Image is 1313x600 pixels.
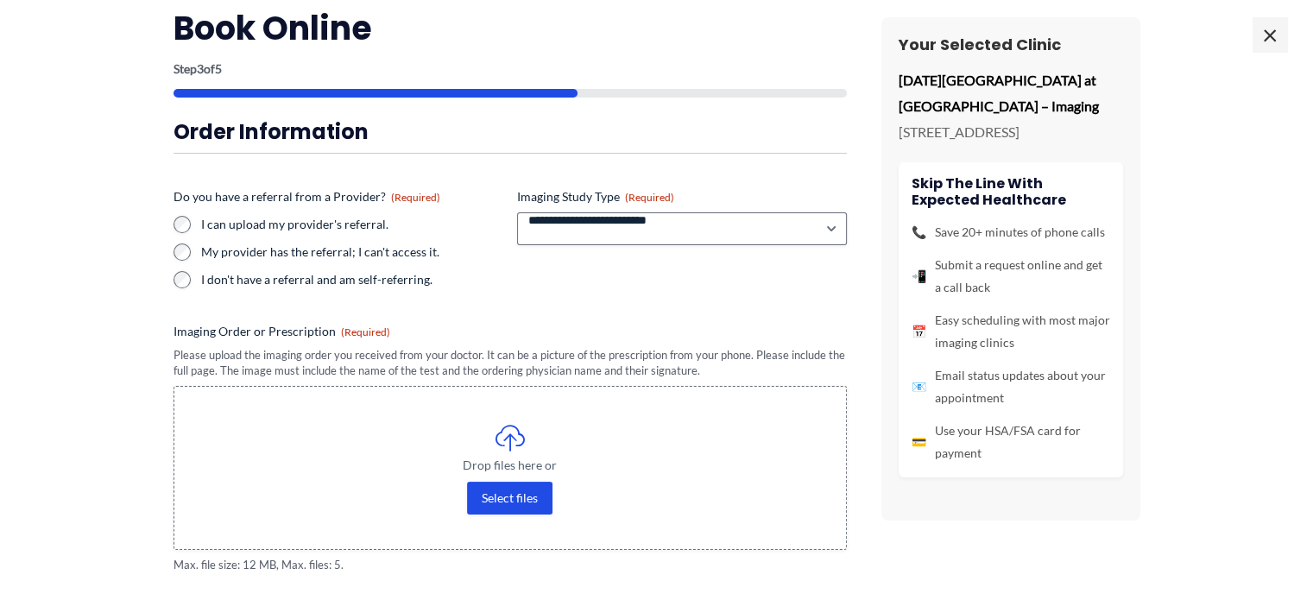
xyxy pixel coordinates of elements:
p: [DATE][GEOGRAPHIC_DATA] at [GEOGRAPHIC_DATA] – Imaging [899,67,1123,118]
span: 📧 [912,376,926,398]
label: I can upload my provider's referral. [201,216,503,233]
li: Save 20+ minutes of phone calls [912,221,1110,243]
div: Please upload the imaging order you received from your doctor. It can be a picture of the prescri... [174,347,847,379]
label: Imaging Order or Prescription [174,323,847,340]
h3: Order Information [174,118,847,145]
span: 📅 [912,320,926,343]
span: 📲 [912,265,926,287]
span: × [1253,17,1287,52]
p: Step of [174,63,847,75]
span: Drop files here or [209,459,811,471]
span: 💳 [912,431,926,453]
span: (Required) [341,325,390,338]
li: Submit a request online and get a call back [912,254,1110,299]
span: 📞 [912,221,926,243]
li: Use your HSA/FSA card for payment [912,420,1110,464]
span: (Required) [391,191,440,204]
h2: Book Online [174,7,847,49]
h3: Your Selected Clinic [899,35,1123,54]
span: (Required) [625,191,674,204]
span: 5 [215,61,222,76]
button: select files, imaging order or prescription (required) [467,482,552,515]
span: 3 [197,61,204,76]
label: Imaging Study Type [517,188,847,205]
label: I don't have a referral and am self-referring. [201,271,503,288]
li: Email status updates about your appointment [912,364,1110,409]
legend: Do you have a referral from a Provider? [174,188,440,205]
p: [STREET_ADDRESS] [899,119,1123,145]
li: Easy scheduling with most major imaging clinics [912,309,1110,354]
span: Max. file size: 12 MB, Max. files: 5. [174,557,847,573]
label: My provider has the referral; I can't access it. [201,243,503,261]
h4: Skip the line with Expected Healthcare [912,175,1110,208]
